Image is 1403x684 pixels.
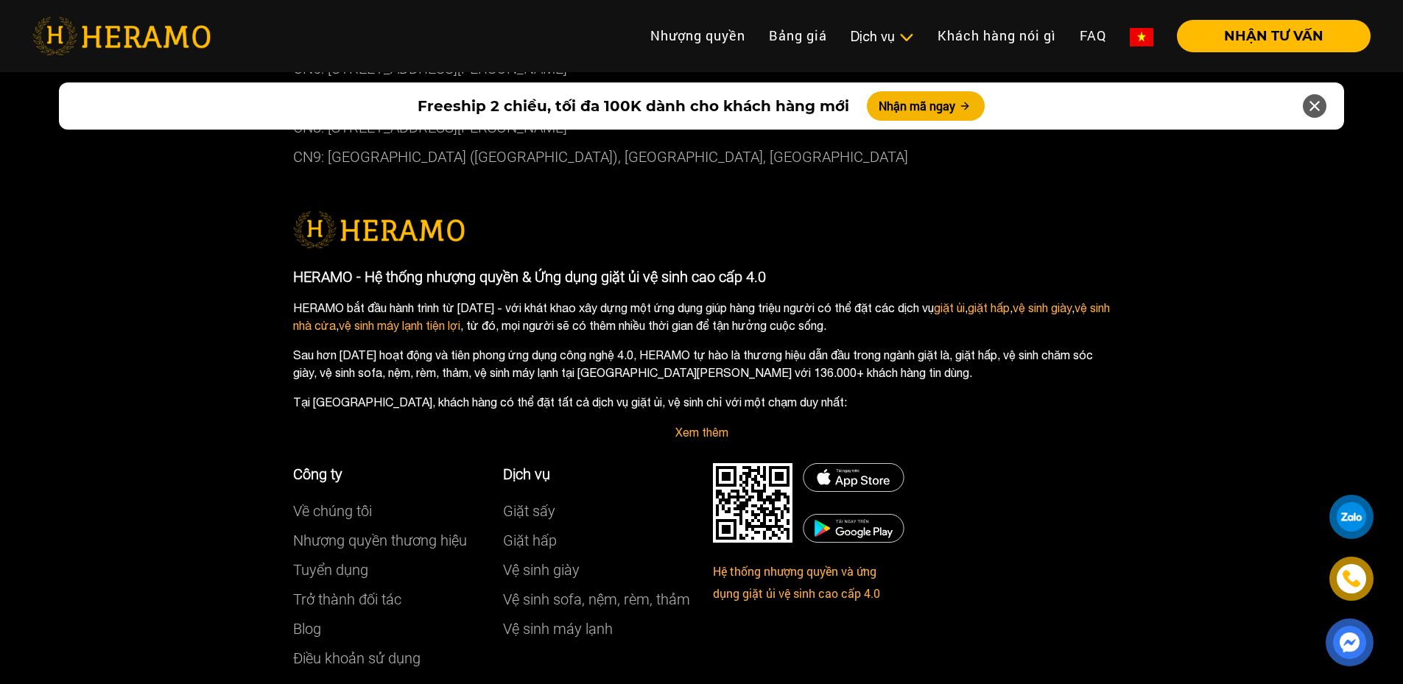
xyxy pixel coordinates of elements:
[503,463,691,485] p: Dịch vụ
[503,502,555,520] a: Giặt sấy
[503,561,580,579] a: Vệ sinh giày
[293,502,372,520] a: Về chúng tôi
[418,95,849,117] span: Freeship 2 chiều, tối đa 100K dành cho khách hàng mới
[1177,20,1371,52] button: NHẬN TƯ VẤN
[503,590,690,608] a: Vệ sinh sofa, nệm, rèm, thảm
[32,17,211,55] img: heramo-logo.png
[293,590,401,608] a: Trở thành đối tác
[851,27,914,46] div: Dịch vụ
[867,91,985,121] button: Nhận mã ngay
[968,301,1010,314] a: giặt hấp
[339,319,460,332] a: vệ sinh máy lạnh tiện lợi
[293,211,465,248] img: logo
[1340,568,1362,590] img: phone-icon
[293,142,1111,172] p: CN9: [GEOGRAPHIC_DATA] ([GEOGRAPHIC_DATA]), [GEOGRAPHIC_DATA], [GEOGRAPHIC_DATA]
[713,463,792,543] img: DMCA.com Protection Status
[713,563,880,601] a: Hệ thống nhượng quyền và ứng dụng giặt ủi vệ sinh cao cấp 4.0
[293,649,421,667] a: Điều khoản sử dụng
[934,301,965,314] a: giặt ủi
[757,20,839,52] a: Bảng giá
[293,346,1111,381] p: Sau hơn [DATE] hoạt động và tiên phong ứng dụng công nghệ 4.0, HERAMO tự hào là thương hiệu dẫn đ...
[926,20,1068,52] a: Khách hàng nói gì
[803,514,904,543] img: DMCA.com Protection Status
[503,532,557,549] a: Giặt hấp
[293,393,1111,411] p: Tại [GEOGRAPHIC_DATA], khách hàng có thể đặt tất cả dịch vụ giặt ủi, vệ sinh chỉ với một chạm duy...
[1068,20,1118,52] a: FAQ
[1130,28,1153,46] img: vn-flag.png
[1330,557,1374,601] a: phone-icon
[293,561,368,579] a: Tuyển dụng
[639,20,757,52] a: Nhượng quyền
[899,30,914,45] img: subToggleIcon
[293,299,1111,334] p: HERAMO bắt đầu hành trình từ [DATE] - với khát khao xây dựng một ứng dụng giúp hàng triệu người c...
[293,463,481,485] p: Công ty
[293,532,467,549] a: Nhượng quyền thương hiệu
[1165,29,1371,43] a: NHẬN TƯ VẤN
[675,426,728,439] a: Xem thêm
[293,620,321,638] a: Blog
[803,463,904,492] img: DMCA.com Protection Status
[293,266,1111,288] p: HERAMO - Hệ thống nhượng quyền & Ứng dụng giặt ủi vệ sinh cao cấp 4.0
[1013,301,1072,314] a: vệ sinh giày
[503,620,613,638] a: Vệ sinh máy lạnh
